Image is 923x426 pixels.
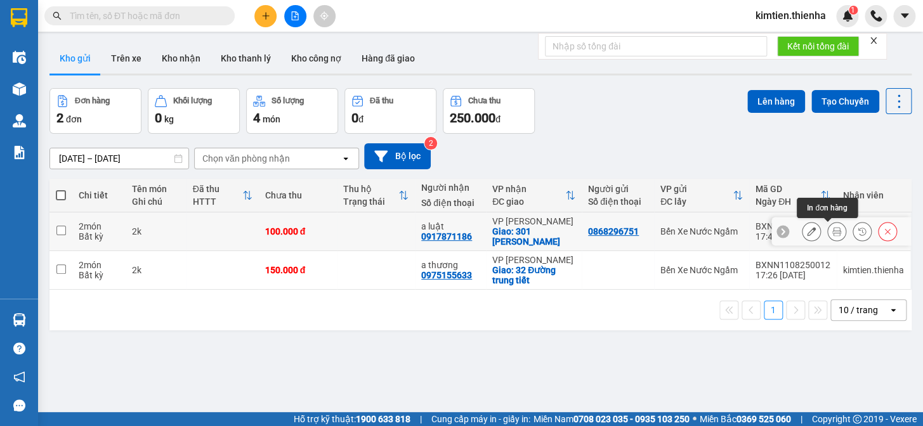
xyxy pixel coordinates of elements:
div: Chưa thu [265,190,331,200]
div: Bến Xe Nước Ngầm [660,226,743,236]
button: plus [254,5,277,27]
b: GỬI : Bến Xe Nước Ngầm [16,92,214,113]
span: Miền Bắc [700,412,791,426]
span: 0 [351,110,358,126]
div: 10 / trang [839,304,878,316]
div: 0868296751 [588,226,639,236]
div: Ngày ĐH [756,197,820,207]
strong: 0708 023 035 - 0935 103 250 [573,414,690,424]
div: VP nhận [492,184,565,194]
div: Số điện thoại [588,197,648,207]
li: Hotline: 0981127575, 0981347575, 19009067 [119,47,530,63]
span: 0 [155,110,162,126]
span: | [801,412,802,426]
div: Chưa thu [468,96,501,105]
span: plus [261,11,270,20]
div: Giao: 32 Đường trung tiết [492,265,575,285]
div: Bất kỳ [79,270,119,280]
span: Hỗ trợ kỹ thuật: [294,412,410,426]
button: Trên xe [101,43,152,74]
button: Đã thu0đ [344,88,436,134]
span: Cung cấp máy in - giấy in: [431,412,530,426]
span: message [13,399,25,411]
div: Số điện thoại [421,198,480,208]
th: Toggle SortBy [337,179,415,212]
div: Trạng thái [343,197,398,207]
div: BXNN1108250012 [756,260,830,270]
svg: open [888,305,898,315]
div: Giao: 301 LÝ TỰ TRỌNG [492,226,575,247]
div: Đơn hàng [75,96,110,105]
div: 0975155633 [421,270,472,280]
input: Nhập số tổng đài [545,36,767,56]
button: caret-down [893,5,915,27]
img: warehouse-icon [13,51,26,64]
sup: 2 [424,137,437,150]
strong: 1900 633 818 [356,414,410,424]
div: 2k [132,265,180,275]
span: ⚪️ [693,416,697,422]
div: Đã thu [193,184,242,194]
div: Chọn văn phòng nhận [202,152,290,165]
sup: 1 [849,6,858,15]
button: aim [313,5,336,27]
div: 2k [132,226,180,236]
div: Người gửi [588,184,648,194]
img: solution-icon [13,146,26,159]
span: file-add [291,11,299,20]
div: Sửa đơn hàng [802,222,821,241]
input: Tìm tên, số ĐT hoặc mã đơn [70,9,219,23]
div: Bến Xe Nước Ngầm [660,265,743,275]
span: caret-down [899,10,910,22]
div: a thương [421,260,480,270]
div: 150.000 đ [265,265,331,275]
div: 2 món [79,260,119,270]
span: copyright [853,415,861,423]
div: VP gửi [660,184,733,194]
div: 100.000 đ [265,226,331,236]
div: HTTT [193,197,242,207]
span: aim [320,11,329,20]
div: BXNN1108250013 [756,221,830,231]
img: icon-new-feature [842,10,853,22]
span: kg [164,114,174,124]
div: kimtien.thienha [843,265,904,275]
div: Chi tiết [79,190,119,200]
div: Tên món [132,184,180,194]
span: đ [495,114,501,124]
button: Chưa thu250.000đ [443,88,535,134]
button: Kho gửi [49,43,101,74]
img: logo.jpg [16,16,79,79]
button: Hàng đã giao [351,43,425,74]
button: Kết nối tổng đài [777,36,859,56]
img: warehouse-icon [13,82,26,96]
span: đơn [66,114,82,124]
div: Thu hộ [343,184,398,194]
button: Tạo Chuyến [811,90,879,113]
div: 2 món [79,221,119,231]
div: Người nhận [421,183,480,193]
th: Toggle SortBy [187,179,259,212]
div: Bất kỳ [79,231,119,242]
span: | [420,412,422,426]
div: Số lượng [272,96,304,105]
button: Kho thanh lý [211,43,281,74]
div: 0917871186 [421,231,472,242]
svg: open [341,153,351,164]
li: Số [GEOGRAPHIC_DATA][PERSON_NAME], P. [GEOGRAPHIC_DATA] [119,31,530,47]
button: Khối lượng0kg [148,88,240,134]
img: warehouse-icon [13,114,26,127]
span: Kết nối tổng đài [787,39,849,53]
div: Nhân viên [843,190,904,200]
button: 1 [764,300,783,319]
span: 1 [851,6,855,15]
button: Bộ lọc [364,143,431,169]
span: món [263,114,280,124]
div: ĐC giao [492,197,565,207]
div: Mã GD [756,184,820,194]
div: Đã thu [370,96,393,105]
input: Select a date range. [50,148,188,169]
button: Kho nhận [152,43,211,74]
span: 4 [253,110,260,126]
th: Toggle SortBy [654,179,749,212]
